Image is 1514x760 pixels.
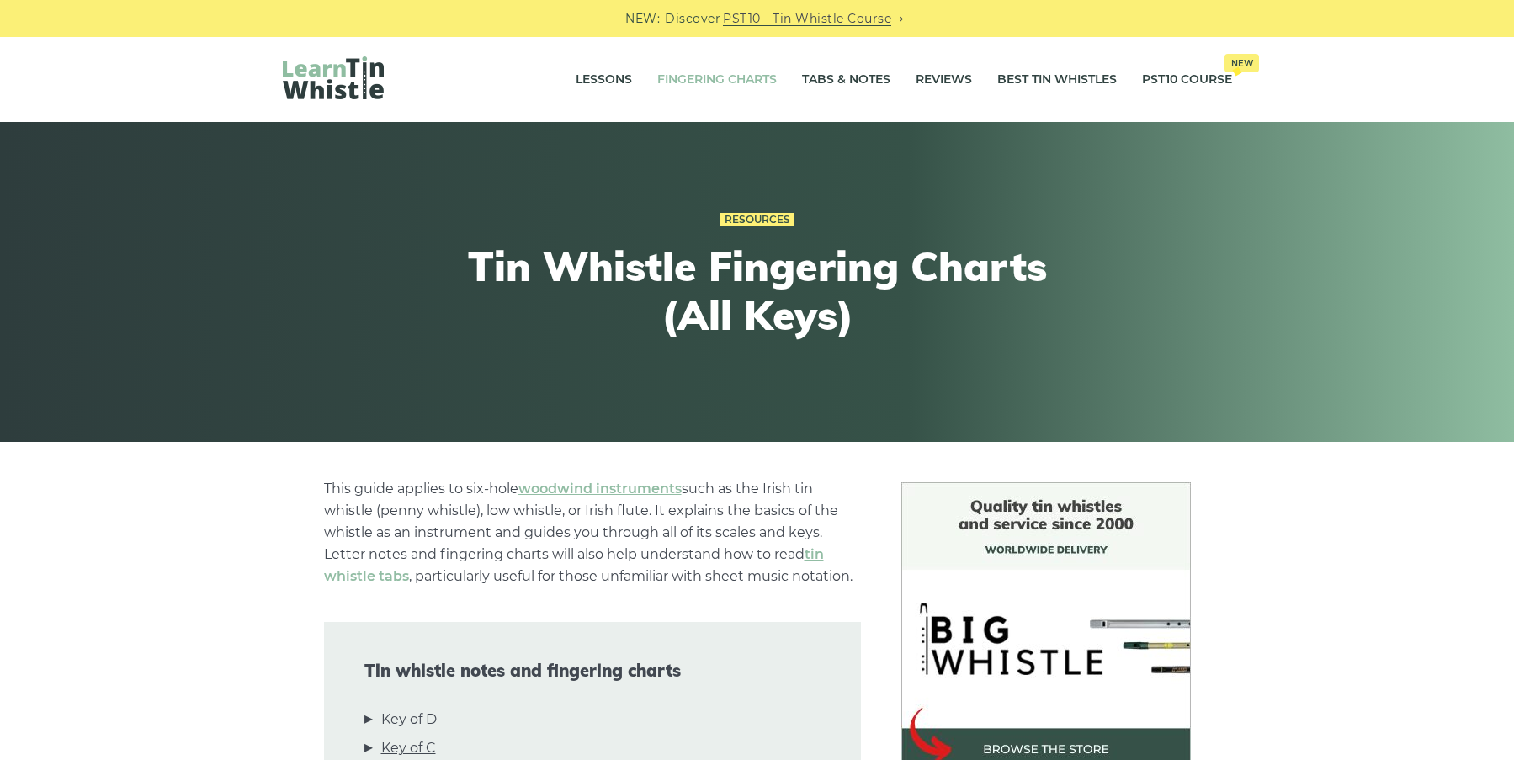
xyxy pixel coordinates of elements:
a: Key of C [381,737,436,759]
span: Tin whistle notes and fingering charts [364,661,821,681]
a: woodwind instruments [518,481,682,497]
a: Fingering Charts [657,59,777,101]
a: Lessons [576,59,632,101]
span: New [1224,54,1259,72]
h1: Tin Whistle Fingering Charts (All Keys) [448,242,1067,339]
a: PST10 CourseNew [1142,59,1232,101]
p: This guide applies to six-hole such as the Irish tin whistle (penny whistle), low whistle, or Iri... [324,478,861,587]
img: LearnTinWhistle.com [283,56,384,99]
a: Reviews [916,59,972,101]
a: Resources [720,213,794,226]
a: Tabs & Notes [802,59,890,101]
a: Best Tin Whistles [997,59,1117,101]
a: Key of D [381,709,437,731]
